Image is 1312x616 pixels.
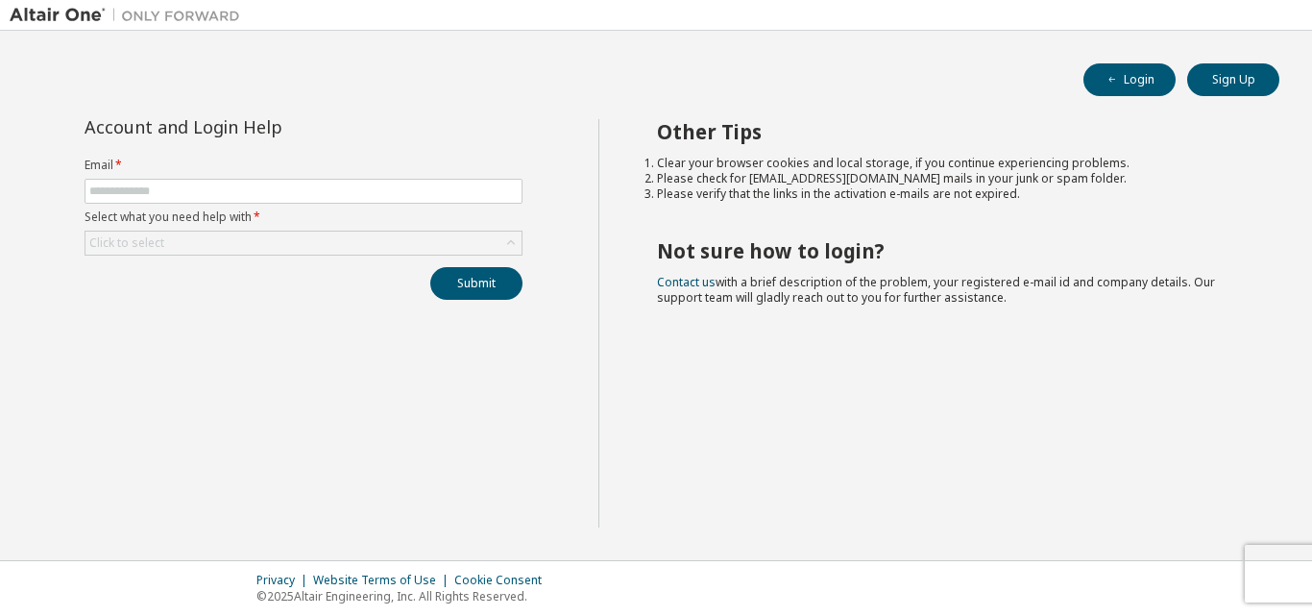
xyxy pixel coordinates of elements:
[85,209,522,225] label: Select what you need help with
[256,588,553,604] p: © 2025 Altair Engineering, Inc. All Rights Reserved.
[1083,63,1176,96] button: Login
[313,573,454,588] div: Website Terms of Use
[454,573,553,588] div: Cookie Consent
[657,238,1246,263] h2: Not sure how to login?
[657,171,1246,186] li: Please check for [EMAIL_ADDRESS][DOMAIN_NAME] mails in your junk or spam folder.
[657,274,716,290] a: Contact us
[657,119,1246,144] h2: Other Tips
[85,119,435,135] div: Account and Login Help
[85,232,522,255] div: Click to select
[430,267,522,300] button: Submit
[10,6,250,25] img: Altair One
[89,235,164,251] div: Click to select
[657,274,1215,306] span: with a brief description of the problem, your registered e-mail id and company details. Our suppo...
[85,158,522,173] label: Email
[256,573,313,588] div: Privacy
[657,186,1246,202] li: Please verify that the links in the activation e-mails are not expired.
[657,156,1246,171] li: Clear your browser cookies and local storage, if you continue experiencing problems.
[1187,63,1279,96] button: Sign Up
